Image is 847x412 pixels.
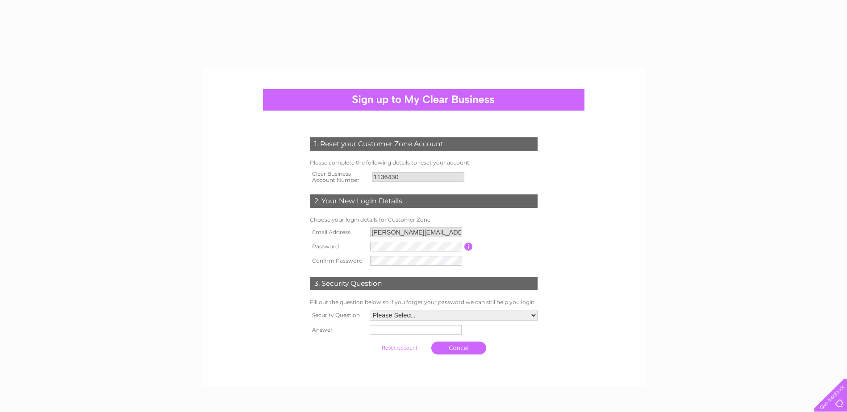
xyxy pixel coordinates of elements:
[310,137,538,151] div: 1. Reset your Customer Zone Account
[308,225,368,239] th: Email Address
[308,214,540,225] td: Choose your login details for Customer Zone.
[372,342,427,354] input: Submit
[308,254,368,268] th: Confirm Password
[308,308,367,323] th: Security Question
[310,277,538,290] div: 3. Security Question
[308,323,367,337] th: Answer
[310,194,538,208] div: 2. Your New Login Details
[431,342,486,354] a: Cancel
[308,168,370,186] th: Clear Business Account Number
[464,243,473,251] input: Information
[308,239,368,254] th: Password
[308,297,540,308] td: Fill out the question below so if you forget your password we can still help you login.
[308,157,540,168] td: Please complete the following details to reset your account.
